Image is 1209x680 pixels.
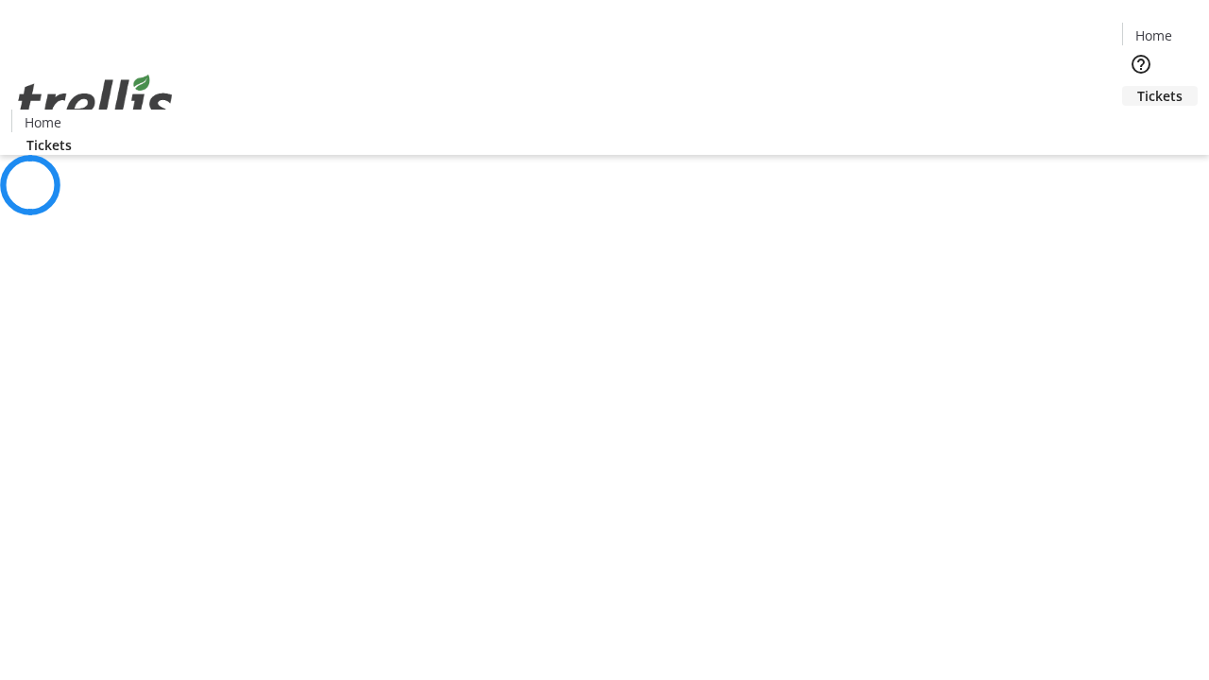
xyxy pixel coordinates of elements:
span: Home [1135,25,1172,45]
a: Home [1123,25,1183,45]
a: Tickets [11,135,87,155]
a: Tickets [1122,86,1198,106]
button: Help [1122,45,1160,83]
a: Home [12,112,73,132]
img: Orient E2E Organization PY8owYgghp's Logo [11,54,179,148]
span: Tickets [26,135,72,155]
button: Cart [1122,106,1160,144]
span: Tickets [1137,86,1183,106]
span: Home [25,112,61,132]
